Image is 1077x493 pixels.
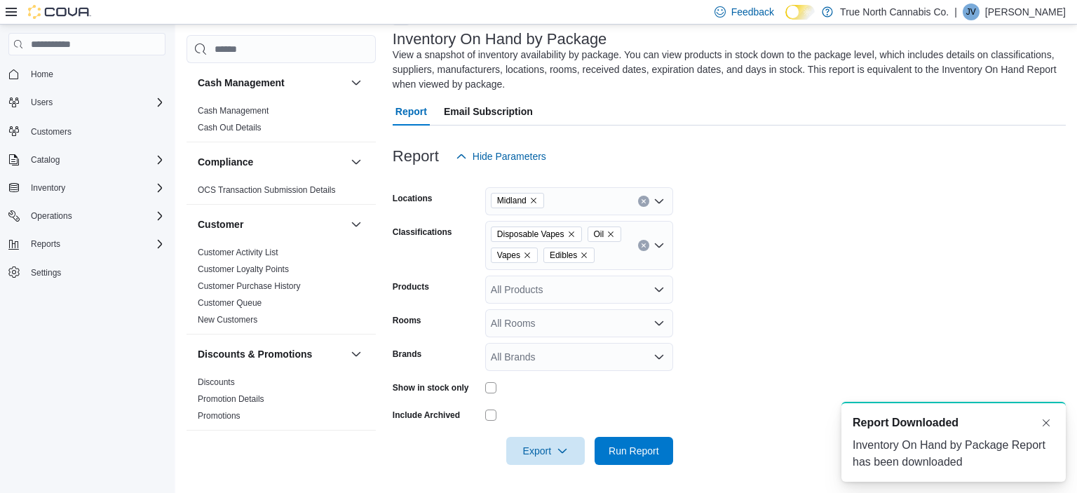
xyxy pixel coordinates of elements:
[31,210,72,222] span: Operations
[3,64,171,84] button: Home
[198,410,241,421] span: Promotions
[25,66,59,83] a: Home
[25,236,66,252] button: Reports
[3,206,171,226] button: Operations
[25,264,165,281] span: Settings
[450,142,552,170] button: Hide Parameters
[28,5,91,19] img: Cova
[31,182,65,194] span: Inventory
[198,155,345,169] button: Compliance
[198,347,345,361] button: Discounts & Promotions
[588,227,622,242] span: Oil
[497,194,527,208] span: Midland
[198,76,345,90] button: Cash Management
[609,444,659,458] span: Run Report
[198,217,243,231] h3: Customer
[550,248,577,262] span: Edibles
[25,208,165,224] span: Operations
[653,196,665,207] button: Open list of options
[491,227,582,242] span: Disposable Vapes
[444,97,533,126] span: Email Subscription
[393,382,469,393] label: Show in stock only
[31,267,61,278] span: Settings
[3,262,171,283] button: Settings
[491,193,544,208] span: Midland
[966,4,976,20] span: JV
[497,248,520,262] span: Vapes
[25,208,78,224] button: Operations
[594,227,604,241] span: Oil
[506,437,585,465] button: Export
[393,31,607,48] h3: Inventory On Hand by Package
[393,315,421,326] label: Rooms
[853,414,1055,431] div: Notification
[491,248,538,263] span: Vapes
[348,216,365,233] button: Customer
[25,180,71,196] button: Inventory
[523,251,531,259] button: Remove Vapes from selection in this group
[31,238,60,250] span: Reports
[497,227,564,241] span: Disposable Vapes
[595,437,673,465] button: Run Report
[638,196,649,207] button: Clear input
[25,151,165,168] span: Catalog
[187,374,376,430] div: Discounts & Promotions
[3,150,171,170] button: Catalog
[198,105,269,116] span: Cash Management
[187,182,376,204] div: Compliance
[198,76,285,90] h3: Cash Management
[395,97,427,126] span: Report
[198,106,269,116] a: Cash Management
[3,121,171,141] button: Customers
[31,69,53,80] span: Home
[198,122,262,133] span: Cash Out Details
[393,410,460,421] label: Include Archived
[198,281,301,292] span: Customer Purchase History
[25,94,58,111] button: Users
[25,151,65,168] button: Catalog
[954,4,957,20] p: |
[348,154,365,170] button: Compliance
[198,247,278,258] span: Customer Activity List
[515,437,576,465] span: Export
[25,180,165,196] span: Inventory
[25,236,165,252] span: Reports
[198,217,345,231] button: Customer
[840,4,949,20] p: True North Cannabis Co.
[25,264,67,281] a: Settings
[198,297,262,309] span: Customer Queue
[393,148,439,165] h3: Report
[653,318,665,329] button: Open list of options
[348,74,365,91] button: Cash Management
[393,227,452,238] label: Classifications
[393,349,421,360] label: Brands
[198,394,264,404] a: Promotion Details
[653,240,665,251] button: Open list of options
[348,346,365,363] button: Discounts & Promotions
[473,149,546,163] span: Hide Parameters
[198,298,262,308] a: Customer Queue
[31,97,53,108] span: Users
[393,281,429,292] label: Products
[198,123,262,133] a: Cash Out Details
[543,248,595,263] span: Edibles
[198,377,235,388] span: Discounts
[25,94,165,111] span: Users
[198,393,264,405] span: Promotion Details
[3,234,171,254] button: Reports
[25,123,77,140] a: Customers
[198,185,336,195] a: OCS Transaction Submission Details
[198,264,289,275] span: Customer Loyalty Points
[198,347,312,361] h3: Discounts & Promotions
[653,351,665,363] button: Open list of options
[731,5,774,19] span: Feedback
[393,48,1059,92] div: View a snapshot of inventory availability by package. You can view products in stock down to the ...
[963,4,980,20] div: Joseph Voth
[8,58,165,319] nav: Complex example
[198,314,257,325] span: New Customers
[198,264,289,274] a: Customer Loyalty Points
[198,377,235,387] a: Discounts
[985,4,1066,20] p: [PERSON_NAME]
[31,154,60,166] span: Catalog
